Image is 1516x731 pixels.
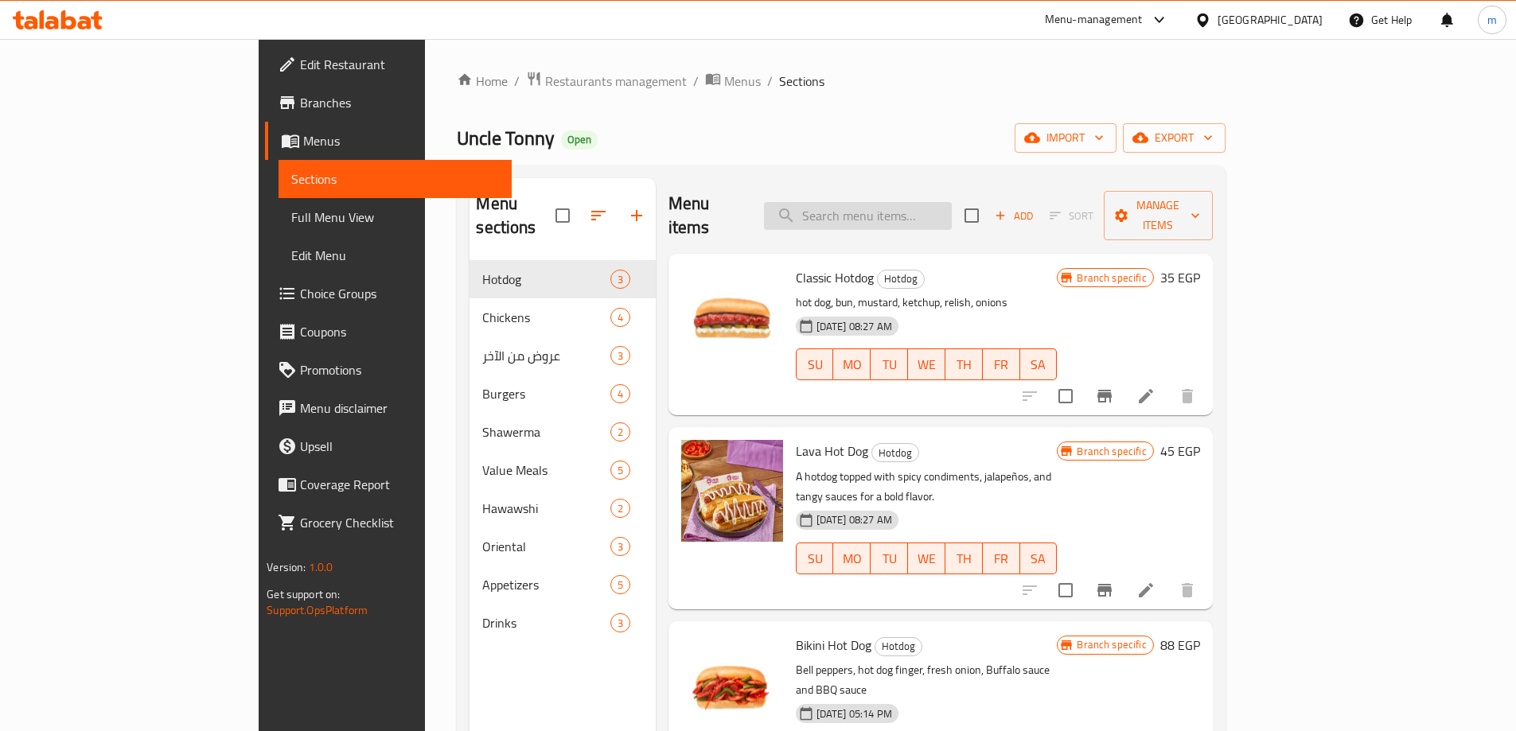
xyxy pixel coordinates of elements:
span: Add item [988,204,1039,228]
span: Menus [724,72,761,91]
span: 2 [611,501,629,516]
span: Coupons [300,322,499,341]
span: Branch specific [1070,270,1152,286]
button: WE [908,542,945,574]
button: TU [871,348,908,380]
button: delete [1168,571,1206,609]
button: WE [908,348,945,380]
span: [DATE] 08:27 AM [810,512,898,527]
div: items [610,422,630,441]
button: SU [796,542,834,574]
a: Coverage Report [265,465,512,504]
h6: 88 EGP [1160,634,1200,656]
a: Sections [279,160,512,198]
span: Add [992,207,1035,225]
span: Choice Groups [300,284,499,303]
span: Hotdog [875,637,922,655]
p: hot dog, bun, mustard, ketchup, relish, onions [796,293,1058,313]
span: 3 [611,272,629,287]
div: Shawerma2 [470,413,655,451]
button: MO [833,542,871,574]
button: export [1123,123,1226,153]
span: SU [803,547,828,570]
span: 4 [611,387,629,402]
span: Edit Restaurant [300,55,499,74]
span: Value Meals [482,461,610,480]
span: Shawerma [482,422,610,441]
span: Grocery Checklist [300,513,499,532]
a: Coupons [265,313,512,351]
button: TU [871,542,908,574]
div: items [610,384,630,403]
span: TU [877,353,902,376]
a: Grocery Checklist [265,504,512,542]
div: Menu-management [1045,10,1143,29]
span: Chickens [482,308,610,327]
span: 5 [611,577,629,593]
div: items [610,537,630,556]
span: Manage items [1117,196,1199,235]
span: MO [840,353,864,376]
span: [DATE] 05:14 PM [810,706,898,721]
span: SU [803,353,828,376]
a: Edit Menu [279,236,512,274]
div: items [610,613,630,632]
span: 2 [611,425,629,440]
span: Open [561,133,598,146]
button: delete [1168,377,1206,415]
span: SA [1027,547,1051,570]
span: Bikini Hot Dog [796,633,871,657]
div: Burgers4 [470,375,655,413]
a: Choice Groups [265,274,512,313]
span: Select section [955,199,988,232]
div: Appetizers5 [470,566,655,604]
span: import [1027,128,1104,148]
span: Get support on: [267,584,340,605]
span: FR [989,547,1014,570]
button: SA [1020,348,1058,380]
h2: Menu sections [476,192,555,239]
span: MO [840,547,864,570]
a: Promotions [265,351,512,389]
nav: breadcrumb [457,71,1225,91]
span: Version: [267,557,306,577]
span: Hawawshi [482,499,610,518]
span: TH [952,353,976,376]
div: Chickens4 [470,298,655,336]
button: Add section [618,196,656,235]
span: Select to update [1049,379,1082,413]
div: Appetizers [482,575,610,594]
span: SA [1027,353,1051,376]
img: Lava Hot Dog [681,440,783,542]
h2: Menu items [668,192,746,239]
button: SA [1020,542,1058,574]
a: Edit menu item [1136,387,1156,406]
span: TH [952,547,976,570]
button: FR [983,542,1020,574]
div: items [610,308,630,327]
span: Oriental [482,537,610,556]
button: Add [988,204,1039,228]
div: items [610,346,630,365]
div: Hotdog [482,270,610,289]
span: Select all sections [546,199,579,232]
p: A hotdog topped with spicy condiments, jalapeños, and tangy sauces for a bold flavor. [796,467,1058,507]
div: Drinks3 [470,604,655,642]
span: Restaurants management [545,72,687,91]
img: Classic Hotdog [681,266,783,368]
a: Branches [265,84,512,122]
div: عروض من الآخر3 [470,336,655,375]
div: Value Meals5 [470,451,655,489]
span: عروض من الآخر [482,346,610,365]
a: Full Menu View [279,198,512,236]
a: Menu disclaimer [265,389,512,427]
li: / [693,72,699,91]
button: Branch-specific-item [1085,377,1124,415]
div: items [610,461,630,480]
li: / [767,72,773,91]
span: Menus [303,131,499,150]
div: Drinks [482,613,610,632]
